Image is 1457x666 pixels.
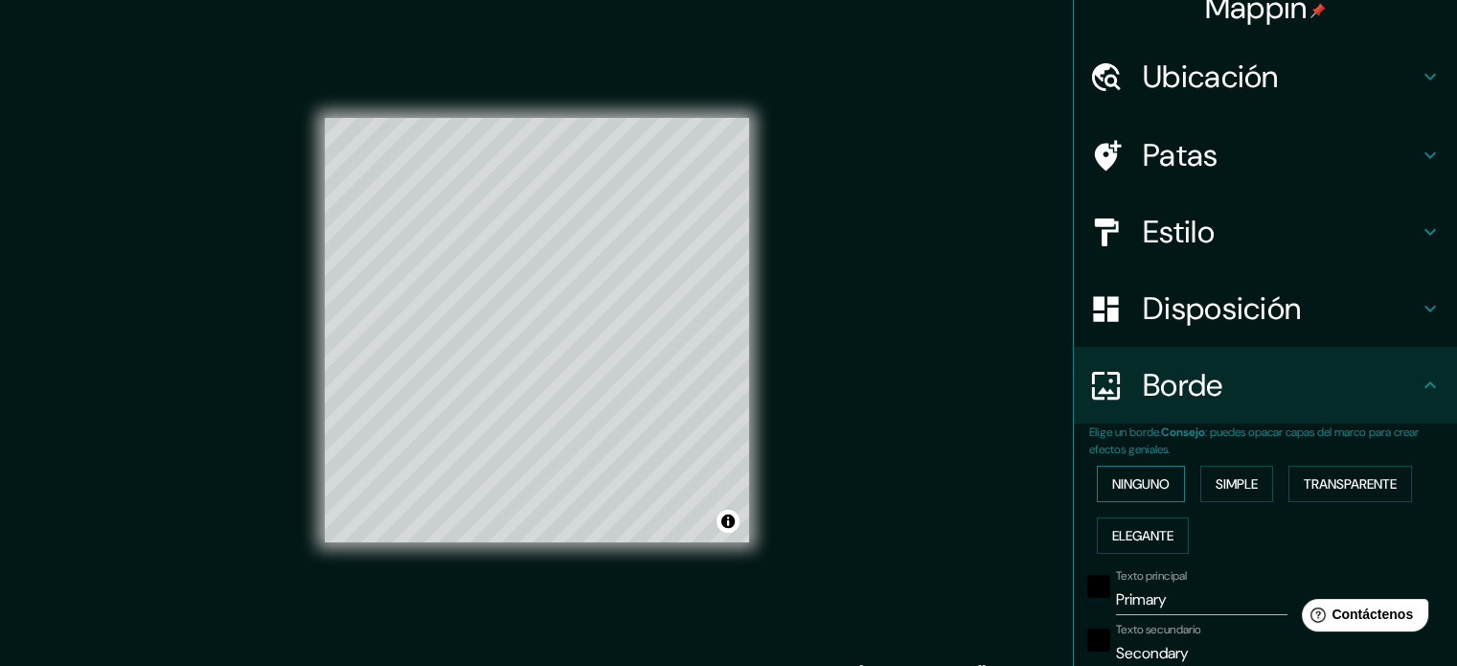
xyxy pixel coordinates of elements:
[1074,347,1457,424] div: Borde
[1074,194,1457,270] div: Estilo
[1112,475,1170,493] font: Ninguno
[1143,288,1301,329] font: Disposición
[1097,466,1185,502] button: Ninguno
[1089,425,1419,457] font: : puedes opacar capas del marco para crear efectos geniales.
[1143,365,1223,405] font: Borde
[1116,622,1201,637] font: Texto secundario
[1310,3,1326,18] img: pin-icon.png
[1087,575,1110,598] button: negro
[1143,57,1279,97] font: Ubicación
[1216,475,1258,493] font: Simple
[1200,466,1273,502] button: Simple
[1112,527,1173,544] font: Elegante
[1116,568,1187,584] font: Texto principal
[1304,475,1397,493] font: Transparente
[1087,629,1110,652] button: negro
[1074,270,1457,347] div: Disposición
[1074,117,1457,194] div: Patas
[1286,591,1436,645] iframe: Lanzador de widgets de ayuda
[1288,466,1412,502] button: Transparente
[1089,425,1161,440] font: Elige un borde.
[1143,212,1215,252] font: Estilo
[717,510,740,533] button: Activar o desactivar atribución
[1143,135,1218,175] font: Patas
[1097,517,1189,554] button: Elegante
[1161,425,1205,440] font: Consejo
[1074,38,1457,115] div: Ubicación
